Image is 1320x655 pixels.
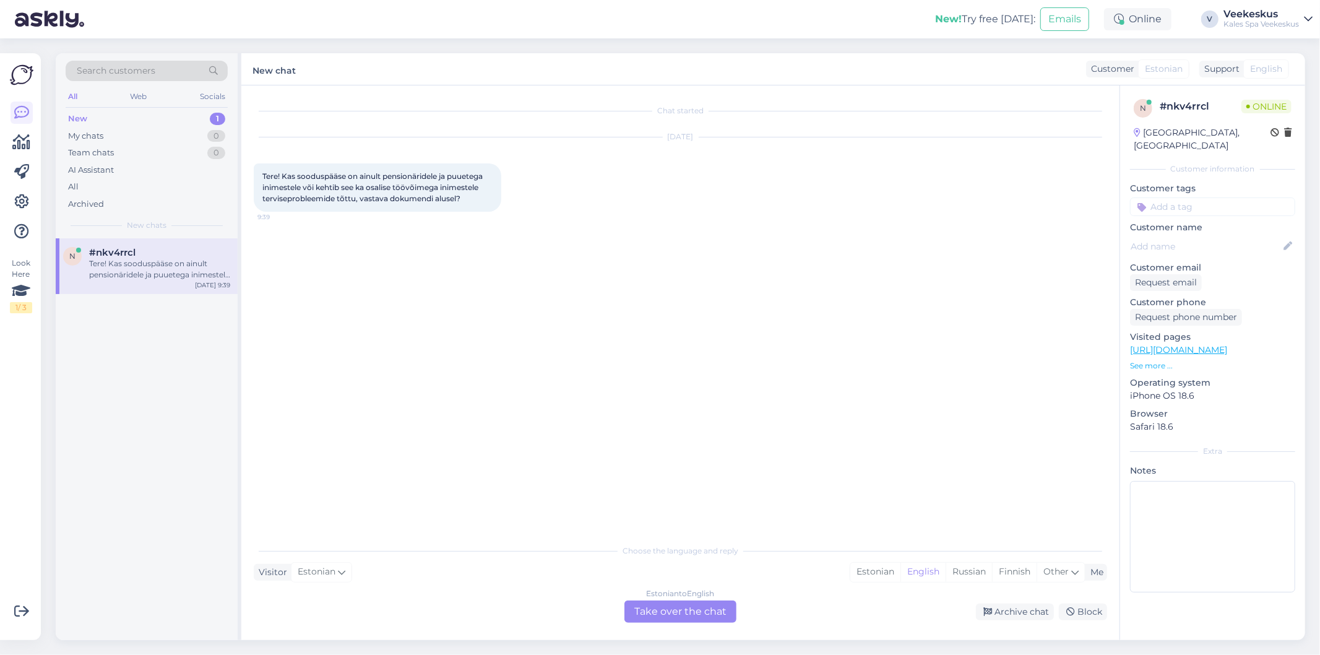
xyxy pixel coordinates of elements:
[1043,566,1069,577] span: Other
[210,113,225,125] div: 1
[1130,344,1227,355] a: [URL][DOMAIN_NAME]
[195,280,230,290] div: [DATE] 9:39
[1086,63,1134,76] div: Customer
[89,258,230,280] div: Tere! Kas sooduspääse on ainult pensionäridele ja puuetega inimestele või kehtib see ka osalise t...
[1130,360,1295,371] p: See more ...
[252,61,296,77] label: New chat
[68,164,114,176] div: AI Assistant
[254,105,1107,116] div: Chat started
[1223,9,1299,19] div: Veekeskus
[1130,296,1295,309] p: Customer phone
[1130,182,1295,195] p: Customer tags
[68,113,87,125] div: New
[68,147,114,159] div: Team chats
[10,63,33,87] img: Askly Logo
[1223,9,1313,29] a: VeekeskusKales Spa Veekeskus
[127,220,166,231] span: New chats
[10,302,32,313] div: 1 / 3
[1104,8,1171,30] div: Online
[207,130,225,142] div: 0
[624,601,736,623] div: Take over the chat
[254,566,287,579] div: Visitor
[1130,261,1295,274] p: Customer email
[197,89,228,105] div: Socials
[1140,103,1146,113] span: n
[257,212,304,222] span: 9:39
[1160,99,1241,114] div: # nkv4rrcl
[976,604,1054,620] div: Archive chat
[647,588,715,599] div: Estonian to English
[1059,604,1107,620] div: Block
[69,251,75,261] span: n
[1199,63,1240,76] div: Support
[1130,407,1295,420] p: Browser
[128,89,150,105] div: Web
[10,258,32,313] div: Look Here
[935,13,962,25] b: New!
[66,89,80,105] div: All
[850,563,900,581] div: Estonian
[900,563,946,581] div: English
[1085,566,1103,579] div: Me
[992,563,1037,581] div: Finnish
[1145,63,1183,76] span: Estonian
[1130,274,1202,291] div: Request email
[254,545,1107,557] div: Choose the language and reply
[1201,11,1219,28] div: V
[1130,221,1295,234] p: Customer name
[207,147,225,159] div: 0
[1223,19,1299,29] div: Kales Spa Veekeskus
[1131,240,1281,253] input: Add name
[1130,464,1295,477] p: Notes
[89,247,136,258] span: #nkv4rrcl
[254,131,1107,142] div: [DATE]
[1040,7,1089,31] button: Emails
[1134,126,1270,152] div: [GEOGRAPHIC_DATA], [GEOGRAPHIC_DATA]
[1130,331,1295,344] p: Visited pages
[68,198,104,210] div: Archived
[68,181,79,193] div: All
[77,64,155,77] span: Search customers
[935,12,1035,27] div: Try free [DATE]:
[1130,420,1295,433] p: Safari 18.6
[1130,309,1242,326] div: Request phone number
[1130,376,1295,389] p: Operating system
[1130,446,1295,457] div: Extra
[1130,389,1295,402] p: iPhone OS 18.6
[298,565,335,579] span: Estonian
[1250,63,1282,76] span: English
[946,563,992,581] div: Russian
[1130,163,1295,175] div: Customer information
[1130,197,1295,216] input: Add a tag
[262,171,485,203] span: Tere! Kas sooduspääse on ainult pensionäridele ja puuetega inimestele või kehtib see ka osalise t...
[68,130,103,142] div: My chats
[1241,100,1292,113] span: Online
